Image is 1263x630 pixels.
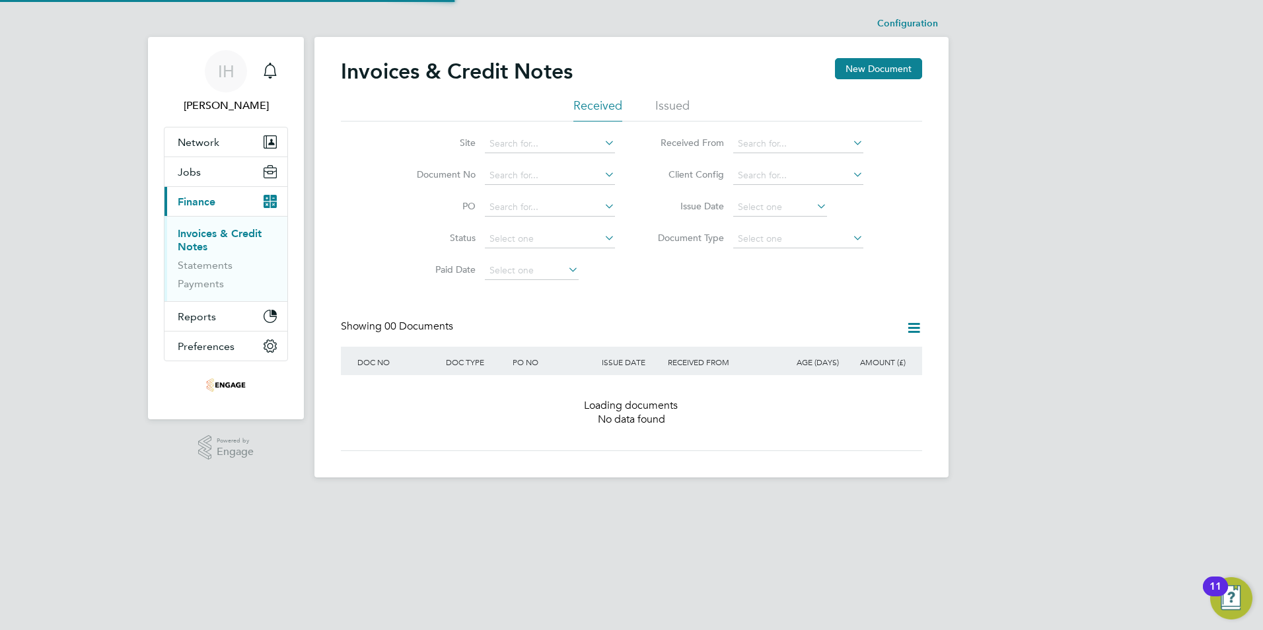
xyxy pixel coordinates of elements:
label: Client Config [648,168,724,180]
button: New Document [835,58,922,79]
img: frontlinerecruitment-logo-retina.png [206,374,246,396]
label: Document No [400,168,476,180]
span: Finance [178,195,215,208]
label: Document Type [648,232,724,244]
a: Statements [178,259,233,271]
a: Powered byEngage [198,435,254,460]
a: Go to home page [164,374,288,396]
a: IH[PERSON_NAME] [164,50,288,114]
nav: Main navigation [148,37,304,419]
div: 11 [1209,586,1221,604]
input: Select one [733,230,863,248]
button: Finance [164,187,287,216]
a: Invoices & Credit Notes [178,227,262,253]
button: Preferences [164,332,287,361]
input: Select one [485,230,615,248]
button: Network [164,127,287,157]
span: Iain Hagan [164,98,288,114]
span: Powered by [217,435,254,446]
div: Showing [341,320,456,333]
div: RECEIVED FROM [665,347,776,377]
span: Jobs [178,166,201,178]
input: Select one [485,262,579,280]
div: ISSUE DATE [598,347,665,377]
input: Search for... [733,166,863,185]
button: Jobs [164,157,287,186]
h2: Invoices & Credit Notes [341,58,573,85]
li: Received [573,98,622,122]
input: Search for... [485,166,615,185]
label: Site [400,137,476,149]
input: Select one [733,198,827,217]
span: 00 Documents [384,320,453,333]
label: Paid Date [400,263,476,275]
div: DOC NO [354,347,443,377]
div: DOC TYPE [443,347,509,377]
span: IH [218,63,235,80]
label: Status [400,232,476,244]
input: Search for... [485,198,615,217]
button: Reports [164,302,287,331]
div: AMOUNT (£) [842,347,909,377]
input: Search for... [485,135,615,153]
a: Payments [178,277,224,290]
label: Received From [648,137,724,149]
label: PO [400,200,476,212]
span: Preferences [178,340,235,353]
div: Finance [164,216,287,301]
span: Loading documents [584,399,679,412]
span: Reports [178,310,216,323]
span: Network [178,136,219,149]
div: AGE (DAYS) [776,347,842,377]
span: Engage [217,446,254,458]
li: Configuration [877,11,938,37]
label: Issue Date [648,200,724,212]
div: No data found [354,413,909,427]
button: Open Resource Center, 11 new notifications [1210,577,1252,619]
li: Issued [655,98,690,122]
div: PO NO [509,347,598,377]
input: Search for... [733,135,863,153]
